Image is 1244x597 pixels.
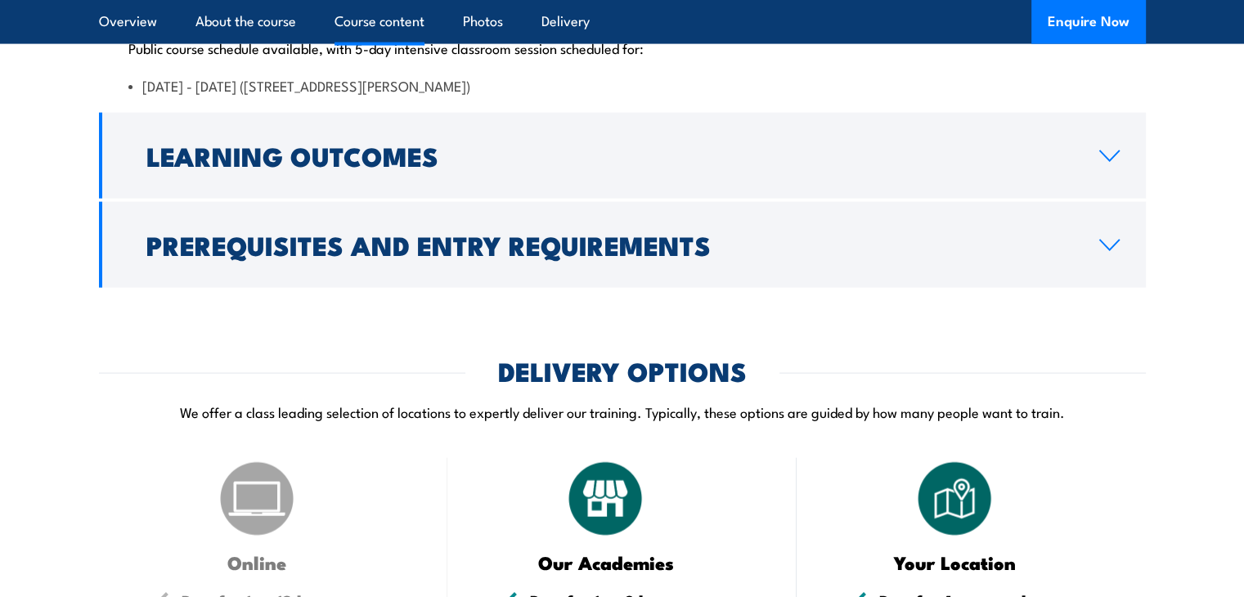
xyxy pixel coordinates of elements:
[146,233,1073,256] h2: Prerequisites and Entry Requirements
[128,76,1116,95] li: [DATE] - [DATE] ([STREET_ADDRESS][PERSON_NAME])
[99,113,1146,199] a: Learning Outcomes
[140,553,375,572] h3: Online
[128,7,1116,56] p: Corporate courses all states Public course schedule available, with 5-day intensive classroom ses...
[99,402,1146,421] p: We offer a class leading selection of locations to expertly deliver our training. Typically, thes...
[99,202,1146,288] a: Prerequisites and Entry Requirements
[838,553,1072,572] h3: Your Location
[498,359,747,382] h2: DELIVERY OPTIONS
[488,553,723,572] h3: Our Academies
[146,144,1073,167] h2: Learning Outcomes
